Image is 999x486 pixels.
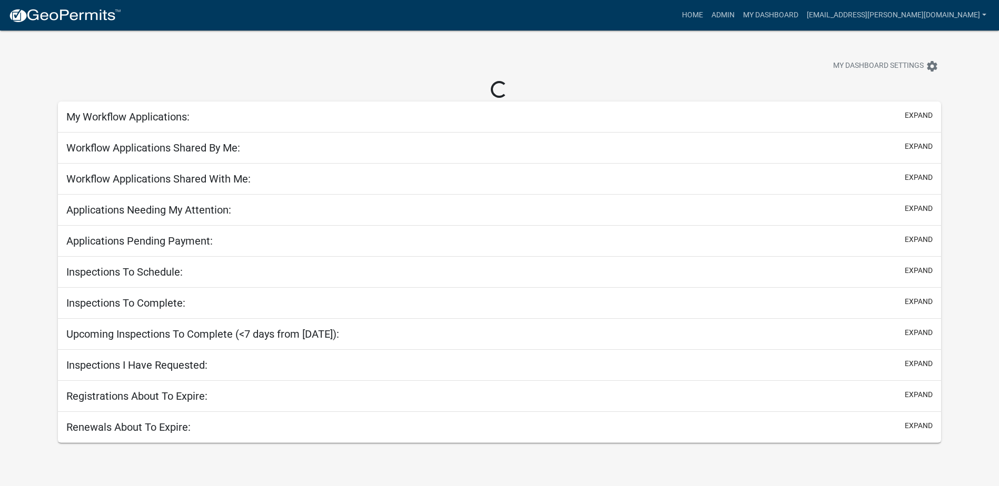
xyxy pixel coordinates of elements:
[66,173,251,185] h5: Workflow Applications Shared With Me:
[905,110,933,121] button: expand
[66,141,240,154] h5: Workflow Applications Shared By Me:
[905,420,933,431] button: expand
[905,389,933,400] button: expand
[707,5,739,25] a: Admin
[905,265,933,276] button: expand
[905,141,933,152] button: expand
[66,328,339,340] h5: Upcoming Inspections To Complete (<7 days from [DATE]):
[825,56,947,76] button: My Dashboard Settingssettings
[66,266,183,278] h5: Inspections To Schedule:
[66,359,207,371] h5: Inspections I Have Requested:
[739,5,803,25] a: My Dashboard
[905,358,933,369] button: expand
[66,390,207,402] h5: Registrations About To Expire:
[905,296,933,307] button: expand
[905,327,933,338] button: expand
[905,203,933,214] button: expand
[66,421,191,433] h5: Renewals About To Expire:
[66,297,185,309] h5: Inspections To Complete:
[66,204,231,216] h5: Applications Needing My Attention:
[905,234,933,245] button: expand
[803,5,991,25] a: [EMAIL_ADDRESS][PERSON_NAME][DOMAIN_NAME]
[678,5,707,25] a: Home
[833,60,924,73] span: My Dashboard Settings
[66,110,190,123] h5: My Workflow Applications:
[66,235,213,247] h5: Applications Pending Payment:
[905,172,933,183] button: expand
[926,60,938,73] i: settings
